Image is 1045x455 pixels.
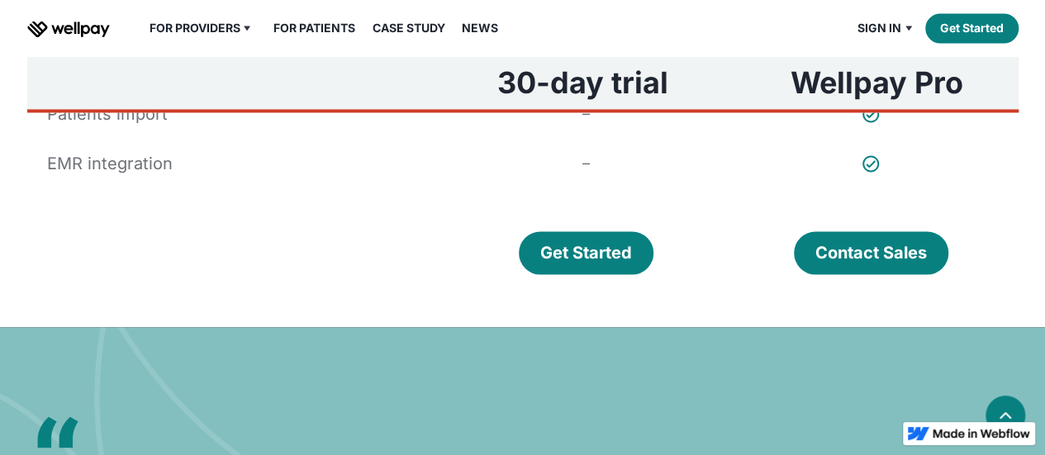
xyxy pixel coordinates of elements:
a: home [27,18,110,38]
div: For Providers [140,18,264,38]
a: Contact Sales [794,231,948,274]
a: Get Started [519,231,653,274]
div: Sign in [857,18,901,38]
a: For Patients [264,18,365,38]
h3: Wellpay Pro [790,66,962,99]
div: EMR integration [47,152,173,175]
div: Contact Sales [815,241,927,264]
div: For Providers [150,18,240,38]
a: News [452,18,508,38]
a: Case Study [363,18,455,38]
div: – [582,104,590,124]
div: Sign in [848,18,925,38]
div: Get Started [540,241,632,264]
div: Patients import [47,102,168,126]
img: Made in Webflow [933,429,1030,438]
h3: 30-day trial [497,66,668,99]
div: – [582,154,590,173]
a: Get Started [925,13,1019,43]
